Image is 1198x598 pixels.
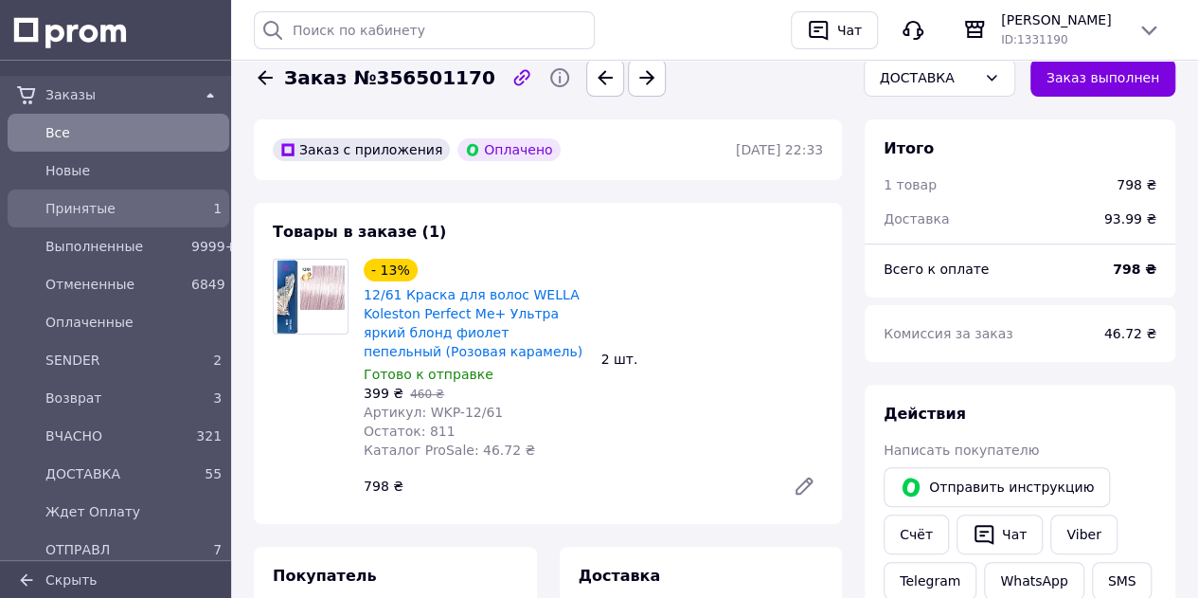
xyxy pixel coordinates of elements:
[736,142,823,157] time: [DATE] 22:33
[833,16,866,45] div: Чат
[957,515,1043,554] button: Чат
[880,67,976,88] div: ДОСТАВКА
[45,275,184,294] span: Отмененные
[1001,10,1122,29] span: [PERSON_NAME]
[273,138,450,161] div: Заказ с приложения
[1050,515,1117,554] a: Viber
[884,515,949,554] button: Cчёт
[191,277,225,292] span: 6849
[884,467,1110,507] button: Отправить инструкцию
[364,386,403,401] span: 399 ₴
[364,287,582,359] a: 12/61 Краска для волос WELLA Koleston Perfect Me+ Ультра яркий блонд фиолет пепельный (Розовая ка...
[45,313,222,332] span: Оплаченные
[205,466,222,481] span: 55
[1001,33,1067,46] span: ID: 1331190
[594,346,831,372] div: 2 шт.
[364,443,535,458] span: Каталог ProSale: 46.72 ₴
[1093,198,1168,240] div: 93.99 ₴
[254,11,595,49] input: Поиск по кабинету
[45,426,184,445] span: ВЧАСНО
[579,567,661,585] span: Доставка
[356,473,778,499] div: 798 ₴
[45,199,184,218] span: Принятые
[213,353,222,368] span: 2
[284,64,495,92] span: Заказ №356501170
[364,367,493,382] span: Готово к отправке
[191,239,236,254] span: 9999+
[1030,59,1175,97] button: Заказ выполнен
[273,567,376,585] span: Покупатель
[196,428,222,444] span: 321
[884,139,934,157] span: Итого
[1117,175,1156,194] div: 798 ₴
[45,123,222,142] span: Все
[884,177,937,192] span: 1 товар
[884,262,989,277] span: Всего к оплате
[45,464,184,483] span: ДОСТАВКА
[884,443,1039,458] span: Написать покупателю
[884,211,949,227] span: Доставка
[45,237,184,256] span: Выполненные
[213,542,222,557] span: 7
[791,11,878,49] button: Чат
[45,502,222,521] span: Ждет Оплату
[884,405,966,423] span: Действия
[45,351,184,370] span: SENDER
[785,467,823,505] a: Редактировать
[213,201,222,216] span: 1
[45,85,191,104] span: Заказы
[45,540,184,559] span: ОТПРАВЛ
[1104,326,1156,341] span: 46.72 ₴
[364,405,503,420] span: Артикул: WKP-12/61
[364,424,456,439] span: Остаток: 811
[1113,262,1156,277] b: 798 ₴
[213,390,222,406] span: 3
[457,138,560,161] div: Оплачено
[884,326,1013,341] span: Комиссия за заказ
[45,161,222,180] span: Новые
[410,388,444,401] span: 460 ₴
[273,223,446,241] span: Товары в заказе (1)
[45,572,98,588] span: Скрыть
[364,259,418,281] div: - 13%
[274,260,348,334] img: 12/61 Краска для волос WELLA Koleston Perfect Me+ Ультра яркий блонд фиолет пепельный (Розовая ка...
[45,389,184,408] span: Возврат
